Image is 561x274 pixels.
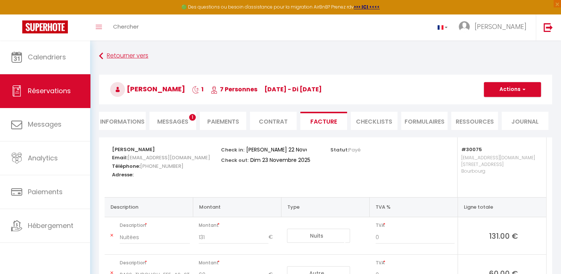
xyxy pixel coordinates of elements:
span: Payé [349,146,361,153]
strong: #30075 [461,146,482,153]
span: Description [120,220,190,231]
a: ... [PERSON_NAME] [453,14,536,40]
span: [EMAIL_ADDRESS][DOMAIN_NAME] [128,152,210,163]
img: logout [544,23,553,32]
th: Ligne totale [458,197,546,217]
span: Montant [199,258,278,268]
li: Journal [502,112,548,130]
p: Check out: [221,155,248,164]
li: Informations [99,112,146,130]
span: Chercher [113,23,139,30]
span: TVA [376,258,455,268]
li: Ressources [451,112,498,130]
span: [PERSON_NAME] [110,84,185,94]
p: [EMAIL_ADDRESS][DOMAIN_NAME] [STREET_ADDRESS] Bourbourg [461,153,539,190]
span: Messages [28,120,62,129]
span: € [268,231,278,244]
span: Réservations [28,86,71,95]
li: CHECKLISTS [351,112,397,130]
th: Type [281,197,369,217]
span: 131.00 € [464,231,543,241]
a: Retourner vers [99,49,552,63]
img: ... [459,21,470,32]
th: Montant [193,197,281,217]
span: Calendriers [28,52,66,62]
span: TVA [376,220,455,231]
li: FORMULAIRES [401,112,448,130]
li: Contrat [250,112,297,130]
a: Chercher [108,14,144,40]
img: Super Booking [22,20,68,33]
p: Statut: [330,145,361,153]
strong: Adresse: [112,171,133,178]
span: 1 [192,85,204,94]
li: Facture [300,112,347,130]
p: Check in: [221,145,244,153]
span: Paiements [28,187,63,196]
span: Description [120,258,190,268]
span: 7 Personnes [211,85,257,94]
th: Description [105,197,193,217]
span: [PERSON_NAME] [475,22,527,31]
span: 1 [189,114,196,121]
strong: Téléphone: [112,163,140,170]
strong: Email: [112,154,128,161]
span: Analytics [28,153,58,163]
span: [DATE] - di [DATE] [264,85,322,94]
span: [PHONE_NUMBER] [140,161,184,172]
strong: [PERSON_NAME] [112,146,155,153]
th: TVA % [370,197,458,217]
span: Montant [199,220,278,231]
a: >>> ICI <<<< [354,4,380,10]
span: Hébergement [28,221,73,230]
li: Paiements [200,112,247,130]
span: Messages [157,117,188,126]
button: Actions [484,82,541,97]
